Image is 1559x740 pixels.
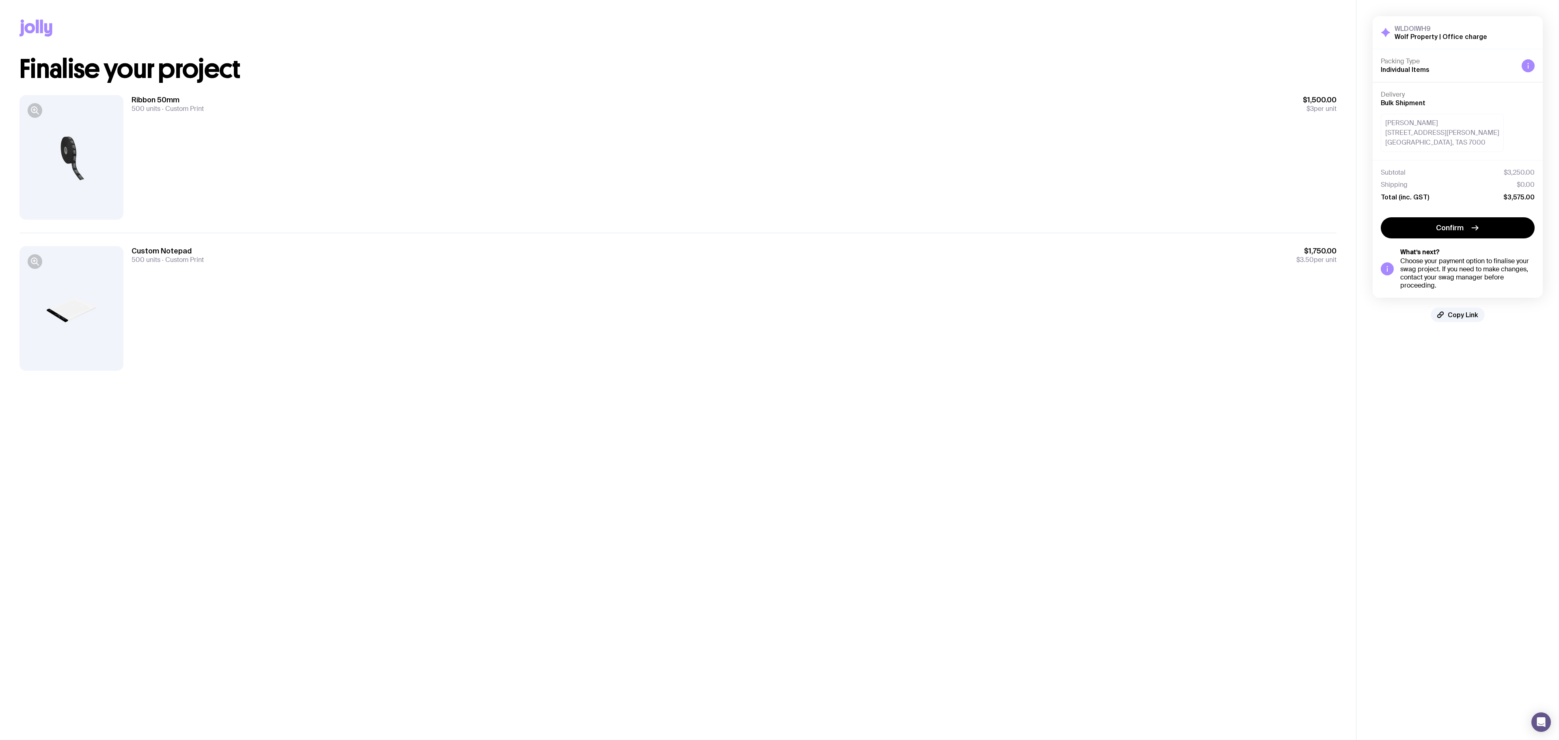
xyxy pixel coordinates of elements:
[1381,217,1535,238] button: Confirm
[1381,91,1535,99] h4: Delivery
[1381,181,1408,189] span: Shipping
[1381,57,1515,65] h4: Packing Type
[1436,223,1464,233] span: Confirm
[1400,257,1535,290] div: Choose your payment option to finalise your swag project. If you need to make changes, contact yo...
[1381,99,1425,106] span: Bulk Shipment
[1448,311,1478,319] span: Copy Link
[1381,169,1406,177] span: Subtotal
[1531,712,1551,732] div: Open Intercom Messenger
[160,255,204,264] span: Custom Print
[1296,255,1314,264] span: $3.50
[1517,181,1535,189] span: $0.00
[1381,114,1504,152] div: [PERSON_NAME] [STREET_ADDRESS][PERSON_NAME] [GEOGRAPHIC_DATA], TAS 7000
[1504,169,1535,177] span: $3,250.00
[1381,66,1429,73] span: Individual Items
[1431,307,1485,322] button: Copy Link
[19,56,1337,82] h1: Finalise your project
[1306,104,1314,113] span: $3
[132,104,160,113] span: 500 units
[1296,256,1337,264] span: per unit
[1303,105,1337,113] span: per unit
[1400,248,1535,256] h5: What’s next?
[132,95,204,105] h3: Ribbon 50mm
[160,104,204,113] span: Custom Print
[132,255,160,264] span: 500 units
[1503,193,1535,201] span: $3,575.00
[1381,193,1429,201] span: Total (inc. GST)
[1395,24,1487,32] h3: WLDOIWH9
[1395,32,1487,41] h2: Wolf Property | Office charge
[1303,95,1337,105] span: $1,500.00
[132,246,204,256] h3: Custom Notepad
[1296,246,1337,256] span: $1,750.00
